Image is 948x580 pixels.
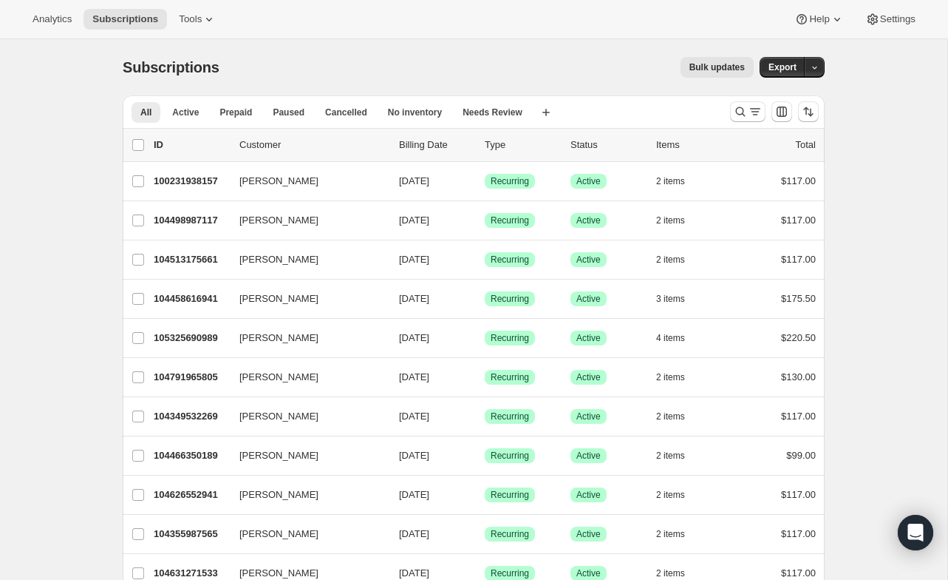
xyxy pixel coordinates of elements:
button: 2 items [656,524,701,544]
button: Search and filter results [730,101,765,122]
div: 104466350189[PERSON_NAME][DATE]SuccessRecurringSuccessActive2 items$99.00 [154,445,816,466]
button: [PERSON_NAME] [231,209,378,232]
button: 2 items [656,171,701,192]
span: Recurring [491,293,529,305]
span: $220.50 [781,332,816,343]
span: Prepaid [219,107,252,118]
button: 2 items [656,485,701,505]
button: [PERSON_NAME] [231,248,378,272]
span: [PERSON_NAME] [239,527,318,542]
span: Recurring [491,332,529,344]
button: [PERSON_NAME] [231,326,378,350]
p: 104791965805 [154,370,228,385]
p: ID [154,138,228,152]
span: Active [576,371,601,383]
button: Analytics [24,9,81,30]
p: Status [570,138,644,152]
p: 104498987117 [154,213,228,228]
span: [PERSON_NAME] [239,448,318,463]
span: Needs Review [463,107,522,118]
span: $117.00 [781,215,816,226]
button: [PERSON_NAME] [231,287,378,311]
span: Bulk updates [689,61,745,73]
span: [DATE] [399,332,429,343]
div: 105325690989[PERSON_NAME][DATE]SuccessRecurringSuccessActive4 items$220.50 [154,328,816,348]
button: Tools [170,9,225,30]
span: [PERSON_NAME] [239,488,318,502]
button: Help [785,9,853,30]
span: $117.00 [781,489,816,500]
span: $117.00 [781,175,816,186]
span: 4 items [656,332,685,344]
button: [PERSON_NAME] [231,169,378,193]
span: 2 items [656,371,685,383]
div: 104458616941[PERSON_NAME][DATE]SuccessRecurringSuccessActive3 items$175.50 [154,289,816,309]
span: [DATE] [399,371,429,382]
span: Recurring [491,175,529,187]
button: [PERSON_NAME] [231,444,378,468]
span: [PERSON_NAME] [239,174,318,189]
span: $130.00 [781,371,816,382]
span: $117.00 [781,254,816,265]
button: 4 items [656,328,701,348]
button: Subscriptions [83,9,167,30]
span: [PERSON_NAME] [239,409,318,424]
span: [PERSON_NAME] [239,370,318,385]
div: IDCustomerBilling DateTypeStatusItemsTotal [154,138,816,152]
span: Active [576,293,601,305]
span: Subscriptions [123,59,219,75]
div: 104791965805[PERSON_NAME][DATE]SuccessRecurringSuccessActive2 items$130.00 [154,367,816,388]
span: 2 items [656,254,685,266]
button: Bulk updates [681,57,754,78]
span: $99.00 [786,450,816,461]
p: 104466350189 [154,448,228,463]
p: 104355987565 [154,527,228,542]
span: [DATE] [399,450,429,461]
span: Tools [179,13,202,25]
span: Active [576,215,601,226]
span: [DATE] [399,567,429,579]
span: Analytics [33,13,72,25]
p: 100231938157 [154,174,228,189]
p: Customer [239,138,387,152]
span: Active [576,450,601,462]
span: [DATE] [399,528,429,539]
span: 2 items [656,489,685,501]
span: $175.50 [781,293,816,304]
div: Type [485,138,559,152]
span: Recurring [491,215,529,226]
span: [PERSON_NAME] [239,213,318,228]
button: Export [760,57,805,78]
span: Recurring [491,254,529,266]
span: 3 items [656,293,685,305]
span: Help [809,13,829,25]
div: 104355987565[PERSON_NAME][DATE]SuccessRecurringSuccessActive2 items$117.00 [154,524,816,544]
span: Subscriptions [92,13,158,25]
p: Billing Date [399,138,473,152]
span: [DATE] [399,293,429,304]
div: 100231938157[PERSON_NAME][DATE]SuccessRecurringSuccessActive2 items$117.00 [154,171,816,192]
p: 104626552941 [154,488,228,502]
button: [PERSON_NAME] [231,522,378,546]
div: 104513175661[PERSON_NAME][DATE]SuccessRecurringSuccessActive2 items$117.00 [154,249,816,270]
p: 104458616941 [154,291,228,306]
button: 2 items [656,249,701,270]
button: [PERSON_NAME] [231,365,378,389]
button: Customize table column order and visibility [771,101,792,122]
button: [PERSON_NAME] [231,405,378,428]
span: All [140,107,151,118]
p: Total [796,138,816,152]
button: Sort the results [798,101,819,122]
button: 2 items [656,367,701,388]
span: 2 items [656,567,685,579]
span: Cancelled [325,107,367,118]
button: Create new view [534,102,558,123]
span: 2 items [656,528,685,540]
div: Items [656,138,730,152]
span: Recurring [491,450,529,462]
span: 2 items [656,215,685,226]
div: 104349532269[PERSON_NAME][DATE]SuccessRecurringSuccessActive2 items$117.00 [154,406,816,427]
div: Open Intercom Messenger [898,515,933,550]
button: 2 items [656,445,701,466]
p: 104349532269 [154,409,228,424]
